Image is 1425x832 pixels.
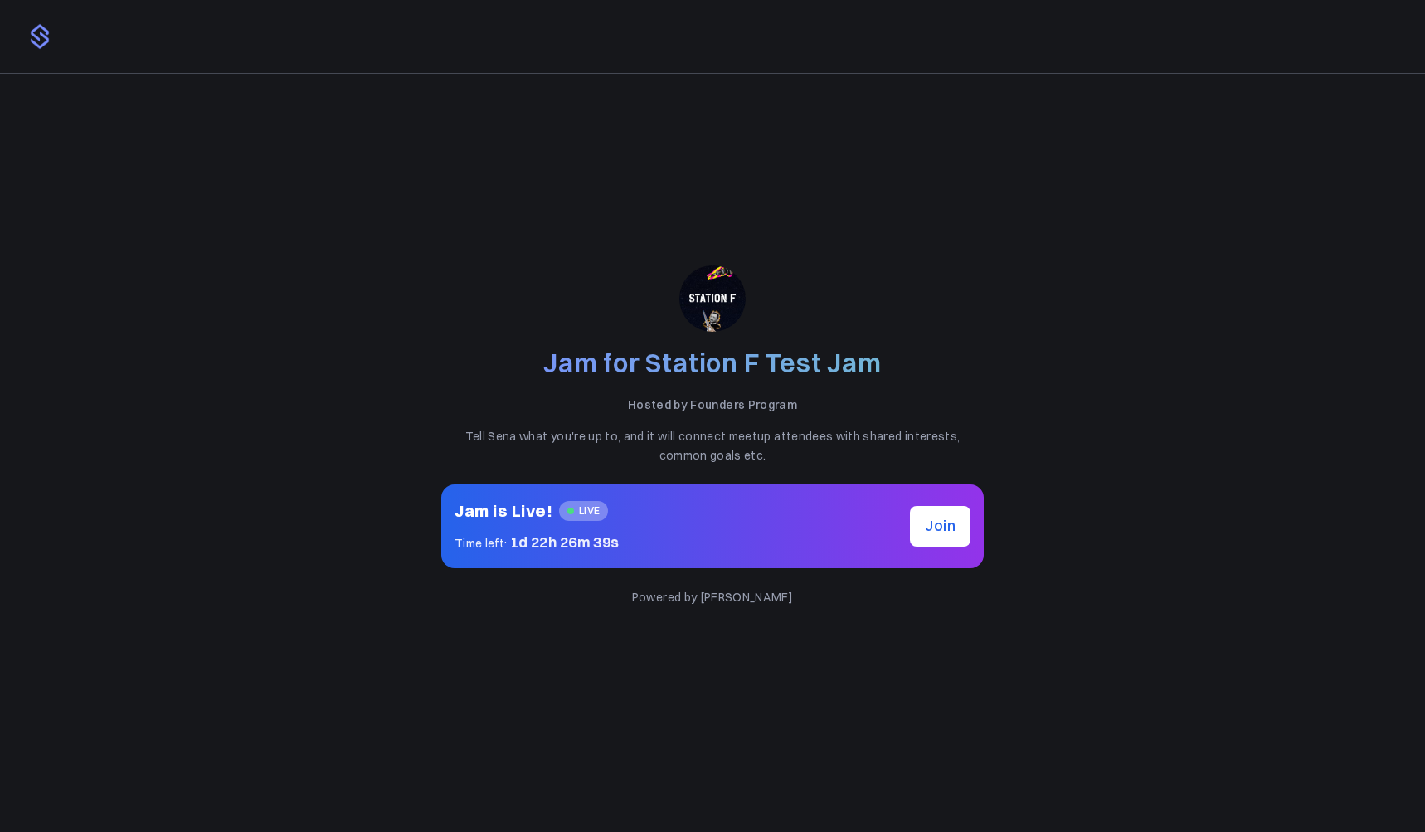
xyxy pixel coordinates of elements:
[455,536,508,551] span: Time left:
[925,514,956,538] span: Join
[679,265,746,332] img: stationf.co
[910,506,970,547] button: Join
[559,501,608,521] span: LIVE
[441,427,984,465] p: Tell Sena what you're up to, and it will connect meetup attendees with shared interests, common g...
[510,533,620,552] span: 1d 22h 26m 39s
[441,345,984,382] h2: Jam for Station F Test Jam
[441,396,984,414] p: Hosted by Founders Program
[441,588,984,606] p: Powered by [PERSON_NAME]
[455,498,552,524] h2: Jam is Live!
[27,23,53,50] img: logo.png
